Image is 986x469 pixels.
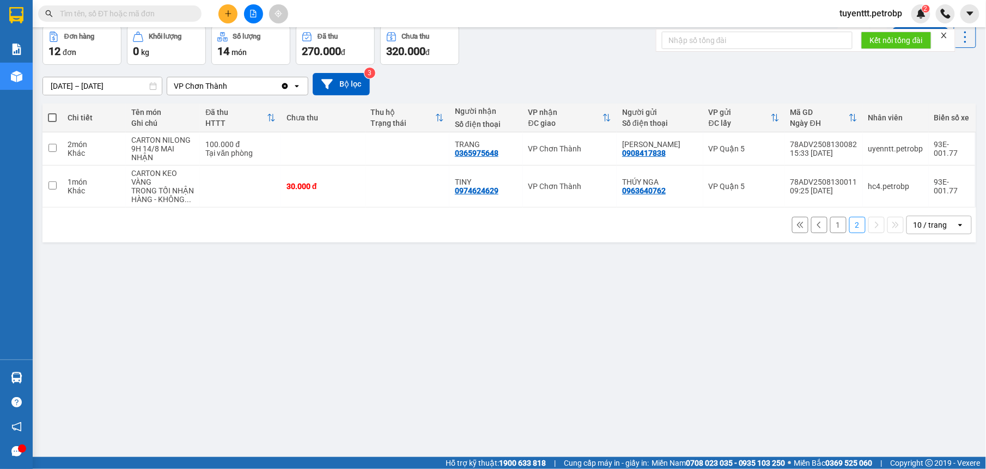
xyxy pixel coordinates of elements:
[934,140,970,157] div: 93E-001.77
[499,459,546,467] strong: 1900 633 818
[211,26,290,65] button: Số lượng14món
[366,103,450,132] th: Toggle SortBy
[228,81,229,92] input: Selected VP Chơn Thành.
[11,372,22,383] img: warehouse-icon
[455,149,498,157] div: 0365975648
[652,457,786,469] span: Miền Nam
[849,217,866,233] button: 2
[881,457,882,469] span: |
[293,82,301,90] svg: open
[914,220,947,230] div: 10 / trang
[455,186,498,195] div: 0974624629
[790,140,857,149] div: 78ADV2508130082
[386,45,425,58] span: 320.000
[68,140,120,149] div: 2 món
[922,5,930,13] sup: 2
[244,4,263,23] button: file-add
[709,108,771,117] div: VP gửi
[662,32,853,49] input: Nhập số tổng đài
[528,108,602,117] div: VP nhận
[127,26,206,65] button: Khối lượng0kg
[205,108,267,117] div: Đã thu
[941,9,951,19] img: phone-icon
[785,103,863,132] th: Toggle SortBy
[296,26,375,65] button: Đã thu270.000đ
[868,113,923,122] div: Nhân viên
[131,108,195,117] div: Tên món
[926,459,933,467] span: copyright
[205,149,276,157] div: Tại văn phòng
[302,45,341,58] span: 270.000
[622,186,666,195] div: 0963640762
[788,461,792,465] span: ⚪️
[217,45,229,58] span: 14
[9,7,23,23] img: logo-vxr
[564,457,649,469] span: Cung cấp máy in - giấy in:
[287,113,360,122] div: Chưa thu
[341,48,345,57] span: đ
[200,103,281,132] th: Toggle SortBy
[686,459,786,467] strong: 0708 023 035 - 0935 103 250
[232,48,247,57] span: món
[131,119,195,127] div: Ghi chú
[205,140,276,149] div: 100.000 đ
[554,457,556,469] span: |
[622,178,698,186] div: THÚY NGA
[960,4,979,23] button: caret-down
[141,48,149,57] span: kg
[42,26,121,65] button: Đơn hàng12đơn
[64,33,94,40] div: Đơn hàng
[528,182,611,191] div: VP Chơn Thành
[131,144,195,162] div: 9H 14/8 MAI NHẬN
[48,45,60,58] span: 12
[916,9,926,19] img: icon-new-feature
[790,178,857,186] div: 78ADV2508130011
[287,182,360,191] div: 30.000 đ
[185,195,191,204] span: ...
[11,71,22,82] img: warehouse-icon
[371,108,436,117] div: Thu hộ
[709,182,780,191] div: VP Quận 5
[281,82,289,90] svg: Clear value
[45,10,53,17] span: search
[60,8,188,20] input: Tìm tên, số ĐT hoặc mã đơn
[218,4,238,23] button: plus
[455,140,518,149] div: TRANG
[709,144,780,153] div: VP Quận 5
[831,7,911,20] span: tuyenttt.petrobp
[523,103,617,132] th: Toggle SortBy
[68,113,120,122] div: Chi tiết
[940,32,948,39] span: close
[249,10,257,17] span: file-add
[43,77,162,95] input: Select a date range.
[528,119,602,127] div: ĐC giao
[318,33,338,40] div: Đã thu
[131,169,195,186] div: CARTON KEO VÀNG
[934,113,970,122] div: Biển số xe
[131,136,195,144] div: CARTON NILONG
[11,446,22,456] span: message
[425,48,430,57] span: đ
[68,186,120,195] div: Khác
[868,144,923,153] div: uyenntt.petrobp
[446,457,546,469] span: Hỗ trợ kỹ thuật:
[622,119,698,127] div: Số điện thoại
[313,73,370,95] button: Bộ lọc
[149,33,182,40] div: Khối lượng
[68,178,120,186] div: 1 món
[233,33,261,40] div: Số lượng
[528,144,611,153] div: VP Chơn Thành
[790,186,857,195] div: 09:25 [DATE]
[868,182,923,191] div: hc4.petrobp
[11,397,22,407] span: question-circle
[133,45,139,58] span: 0
[269,4,288,23] button: aim
[205,119,267,127] div: HTTT
[11,44,22,55] img: solution-icon
[794,457,873,469] span: Miền Bắc
[402,33,430,40] div: Chưa thu
[830,217,847,233] button: 1
[275,10,282,17] span: aim
[924,5,928,13] span: 2
[11,422,22,432] span: notification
